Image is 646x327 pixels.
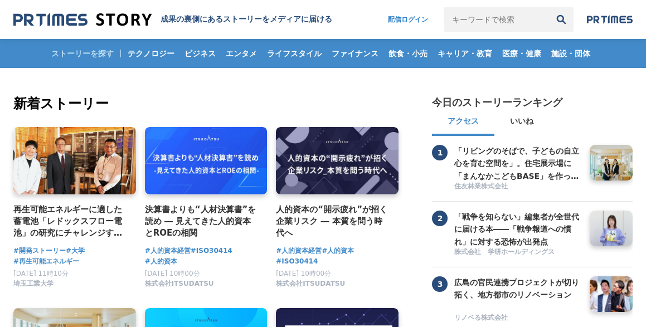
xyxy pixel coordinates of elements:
span: 株式会社ITSUDATSU [276,279,345,289]
a: 埼玉工業大学 [13,282,54,290]
span: 2 [432,211,448,226]
span: ファイナンス [327,48,383,58]
h2: 今日のストーリーランキング [432,96,562,109]
a: 株式会社ITSUDATSU [276,282,345,290]
a: 飲食・小売 [384,39,432,68]
span: エンタメ [221,48,261,58]
span: キャリア・教育 [433,48,497,58]
span: リノベる株式会社 [454,313,508,323]
span: 飲食・小売 [384,48,432,58]
img: prtimes [587,15,633,24]
a: 決算書よりも“人材決算書”を読め ― 見えてきた人的資本とROEの相関 [145,203,259,240]
img: 成果の裏側にあるストーリーをメディアに届ける [13,12,152,27]
span: [DATE] 10時00分 [145,270,200,277]
a: 株式会社ITSUDATSU [145,282,214,290]
a: #ISO30414 [191,246,232,256]
a: 施設・団体 [547,39,595,68]
span: 埼玉工業大学 [13,279,54,289]
span: 株式会社ITSUDATSU [145,279,214,289]
a: キャリア・教育 [433,39,497,68]
span: テクノロジー [123,48,179,58]
a: 医療・健康 [498,39,546,68]
h2: 新着ストーリー [13,94,401,114]
span: 株式会社 学研ホールディングス [454,247,555,257]
span: 住友林業株式会社 [454,182,508,191]
a: ライフスタイル [263,39,326,68]
a: テクノロジー [123,39,179,68]
span: 3 [432,276,448,292]
span: ライフスタイル [263,48,326,58]
a: #開発ストーリー [13,246,66,256]
a: 広島の官民連携プロジェクトが切り拓く、地方都市のリノベーション [454,276,581,312]
h1: 成果の裏側にあるストーリーをメディアに届ける [161,14,332,25]
button: 検索 [549,7,574,32]
a: 人的資本の“開示疲れ”が招く企業リスク ― 本質を問う時代へ [276,203,390,240]
a: 配信ログイン [377,7,439,32]
span: [DATE] 11時10分 [13,270,69,277]
span: ビジネス [180,48,220,58]
input: キーワードで検索 [444,7,549,32]
a: リノベる株式会社 [454,313,581,324]
a: #人的資本経営 [145,246,191,256]
a: #大学 [66,246,85,256]
span: [DATE] 10時00分 [276,270,331,277]
a: 株式会社 学研ホールディングス [454,247,581,258]
a: #再生可能エネルギー [13,256,79,267]
a: #人的資本 [145,256,177,267]
button: いいね [494,109,549,136]
a: ファイナンス [327,39,383,68]
h3: 広島の官民連携プロジェクトが切り拓く、地方都市のリノベーション [454,276,581,301]
button: アクセス [432,109,494,136]
a: 「戦争を知らない」編集者が全世代に届ける本――「戦争報道への慣れ」に対する恐怖が出発点 [454,211,581,246]
a: 住友林業株式会社 [454,182,581,192]
a: 「リビングのそばで、子どもの自立心を育む空間を」。住宅展示場に「まんなかこどもBASE」を作った２人の女性社員 [454,145,581,180]
h3: 「戦争を知らない」編集者が全世代に届ける本――「戦争報道への慣れ」に対する恐怖が出発点 [454,211,581,248]
a: 成果の裏側にあるストーリーをメディアに届ける 成果の裏側にあるストーリーをメディアに届ける [13,12,332,27]
a: エンタメ [221,39,261,68]
span: 1 [432,145,448,160]
a: 再生可能エネルギーに適した蓄電池「レドックスフロー電池」の研究にチャレンジする埼玉工業大学 [13,203,127,240]
h3: 「リビングのそばで、子どもの自立心を育む空間を」。住宅展示場に「まんなかこどもBASE」を作った２人の女性社員 [454,145,581,182]
span: 医療・健康 [498,48,546,58]
a: #人的資本経営 [276,246,322,256]
span: 施設・団体 [547,48,595,58]
a: #人的資本 [322,246,354,256]
a: ビジネス [180,39,220,68]
a: #ISO30414 [276,256,318,267]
